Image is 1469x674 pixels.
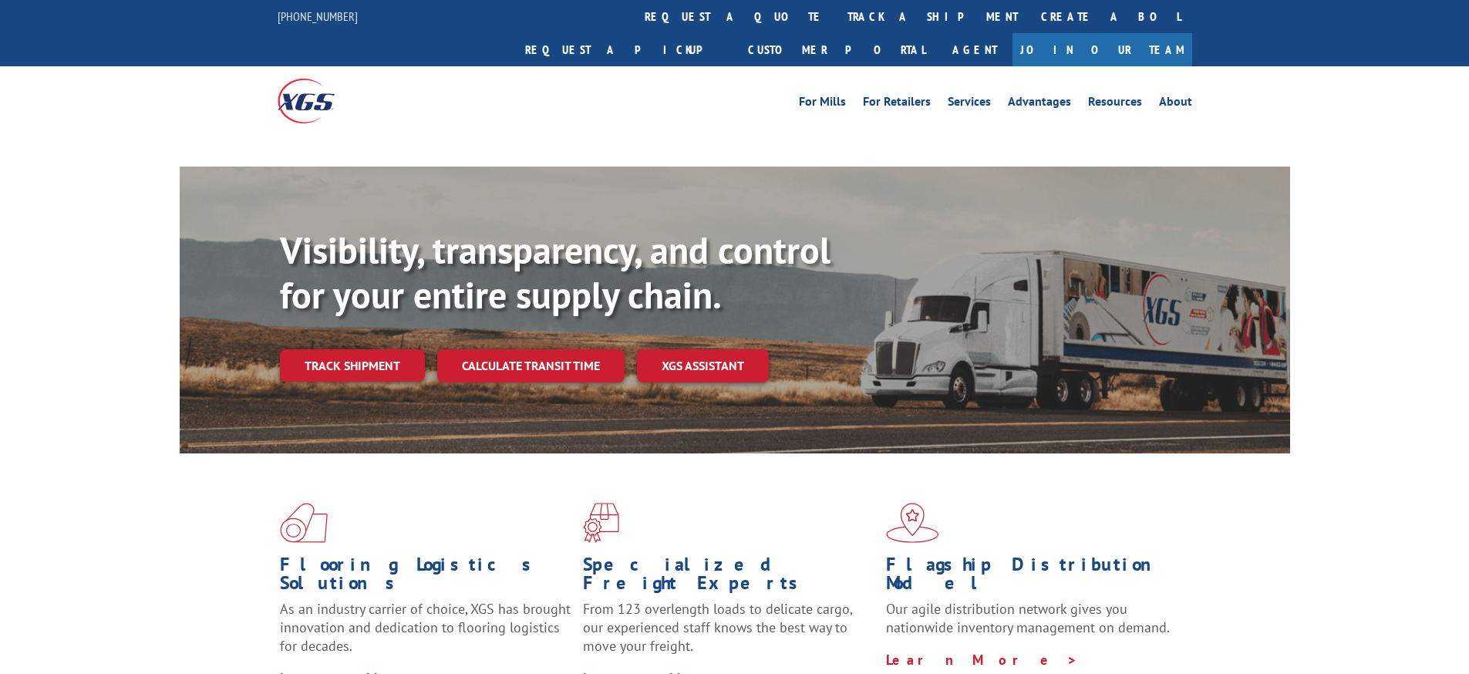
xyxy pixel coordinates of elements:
a: Agent [937,33,1012,66]
h1: Flooring Logistics Solutions [280,555,571,600]
a: For Retailers [863,96,931,113]
a: About [1159,96,1192,113]
img: xgs-icon-focused-on-flooring-red [583,503,619,543]
a: Calculate transit time [437,349,625,382]
a: [PHONE_NUMBER] [278,8,358,24]
p: From 123 overlength loads to delicate cargo, our experienced staff knows the best way to move you... [583,600,874,669]
a: Customer Portal [736,33,937,66]
h1: Flagship Distribution Model [886,555,1178,600]
a: Learn More > [886,651,1078,669]
b: Visibility, transparency, and control for your entire supply chain. [280,226,831,318]
span: Our agile distribution network gives you nationwide inventory management on demand. [886,600,1170,636]
a: Track shipment [280,349,425,382]
h1: Specialized Freight Experts [583,555,874,600]
a: Advantages [1008,96,1071,113]
a: For Mills [799,96,846,113]
img: xgs-icon-flagship-distribution-model-red [886,503,939,543]
a: Services [948,96,991,113]
img: xgs-icon-total-supply-chain-intelligence-red [280,503,328,543]
a: XGS ASSISTANT [637,349,769,382]
span: As an industry carrier of choice, XGS has brought innovation and dedication to flooring logistics... [280,600,571,655]
a: Join Our Team [1012,33,1192,66]
a: Request a pickup [514,33,736,66]
a: Resources [1088,96,1142,113]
